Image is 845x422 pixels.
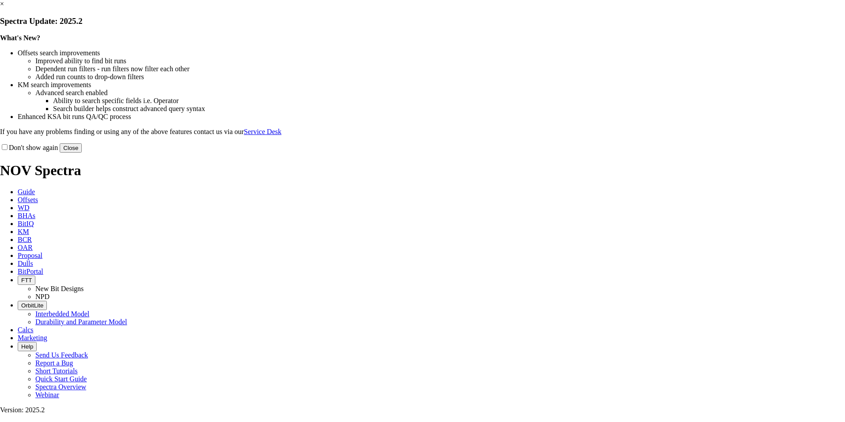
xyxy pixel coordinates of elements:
[18,326,34,334] span: Calcs
[18,212,35,219] span: BHAs
[35,73,845,81] li: Added run counts to drop-down filters
[18,268,43,275] span: BitPortal
[35,89,845,97] li: Advanced search enabled
[60,143,82,153] button: Close
[35,383,86,391] a: Spectra Overview
[18,196,38,203] span: Offsets
[18,220,34,227] span: BitIQ
[35,359,73,367] a: Report a Bug
[18,260,33,267] span: Dulls
[2,144,8,150] input: Don't show again
[35,318,127,326] a: Durability and Parameter Model
[35,391,59,399] a: Webinar
[21,343,33,350] span: Help
[35,367,78,375] a: Short Tutorials
[18,244,33,251] span: OAR
[53,105,845,113] li: Search builder helps construct advanced query syntax
[35,293,49,300] a: NPD
[35,310,89,318] a: Interbedded Model
[35,351,88,359] a: Send Us Feedback
[35,375,87,383] a: Quick Start Guide
[18,204,30,211] span: WD
[21,302,43,309] span: OrbitLite
[18,252,42,259] span: Proposal
[18,49,845,57] li: Offsets search improvements
[18,236,32,243] span: BCR
[35,65,845,73] li: Dependent run filters - run filters now filter each other
[244,128,282,135] a: Service Desk
[53,97,845,105] li: Ability to search specific fields i.e. Operator
[35,57,845,65] li: Improved ability to find bit runs
[18,188,35,196] span: Guide
[18,228,29,235] span: KM
[35,285,84,292] a: New Bit Designs
[21,277,32,284] span: FTT
[18,334,47,341] span: Marketing
[18,113,845,121] li: Enhanced KSA bit runs QA/QC process
[18,81,845,89] li: KM search improvements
